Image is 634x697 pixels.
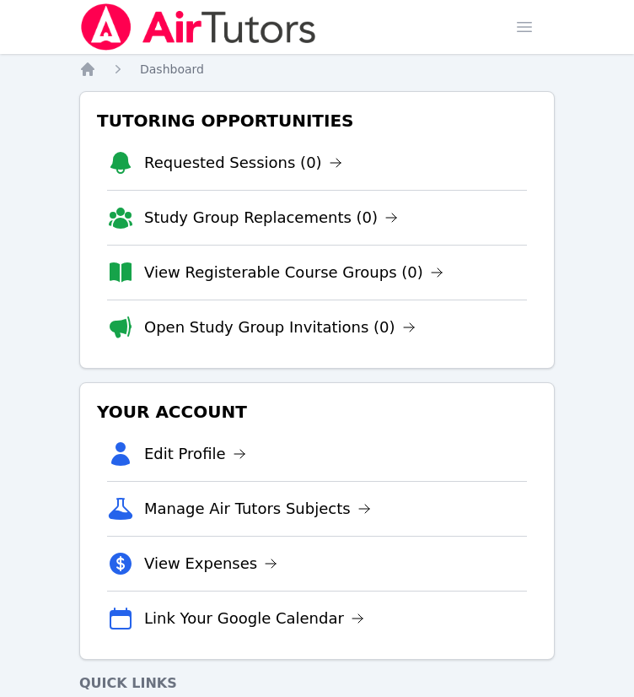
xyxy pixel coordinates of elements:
a: View Registerable Course Groups (0) [144,261,443,284]
a: Requested Sessions (0) [144,151,342,175]
a: Manage Air Tutors Subjects [144,497,371,521]
a: Link Your Google Calendar [144,607,364,630]
a: Study Group Replacements (0) [144,206,398,230]
a: Open Study Group Invitations (0) [144,316,416,339]
a: View Expenses [144,552,277,575]
img: Air Tutors [79,3,318,51]
h4: Quick Links [79,673,555,694]
a: Dashboard [140,61,204,78]
h3: Your Account [94,397,540,427]
a: Edit Profile [144,442,246,466]
h3: Tutoring Opportunities [94,105,540,136]
span: Dashboard [140,62,204,76]
nav: Breadcrumb [79,61,555,78]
